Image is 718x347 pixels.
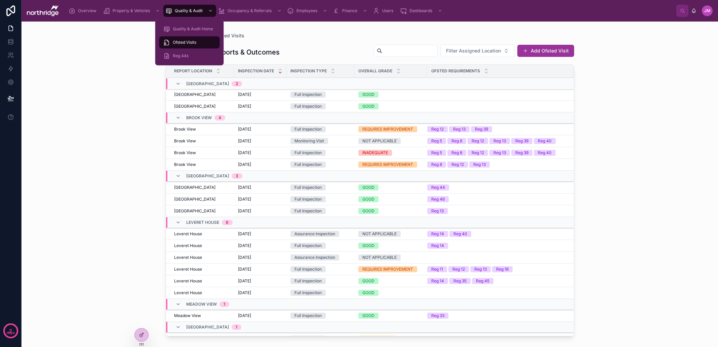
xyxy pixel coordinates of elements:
[238,243,282,248] a: [DATE]
[496,266,509,272] div: Reg 16
[331,5,371,17] a: Finance
[515,150,528,156] div: Reg 39
[238,92,251,97] span: [DATE]
[362,162,413,168] div: REQUIRES IMPROVEMENT
[186,324,229,330] span: [GEOGRAPHIC_DATA]
[290,68,327,74] span: Inspection Type
[427,184,566,190] a: Reg 44
[290,92,350,98] a: Full Inspection
[493,150,506,156] div: Reg 13
[174,150,196,155] span: Brook View
[290,126,350,132] a: Full Inspection
[431,231,444,237] div: Reg 14
[174,313,230,318] a: Meadow View
[238,313,251,318] span: [DATE]
[362,313,374,319] div: GOOD
[294,138,324,144] div: Monitoring Visit
[358,266,423,272] a: REQUIRES IMPROVEMENT
[431,162,442,168] div: Reg 8
[294,266,322,272] div: Full Inspection
[238,185,282,190] a: [DATE]
[236,173,238,179] div: 3
[238,138,282,144] a: [DATE]
[174,197,215,202] span: [GEOGRAPHIC_DATA]
[538,138,552,144] div: Reg 40
[427,150,566,156] a: Reg 5Reg 8Reg 12Reg 13Reg 39Reg 40
[238,197,282,202] a: [DATE]
[294,196,322,202] div: Full Inspection
[101,5,163,17] a: Property & Vehicles
[238,231,282,237] a: [DATE]
[174,68,212,74] span: Report Location
[431,208,444,214] div: Reg 13
[473,162,486,168] div: Reg 13
[294,150,322,156] div: Full Inspection
[294,184,322,190] div: Full Inspection
[186,173,229,179] span: [GEOGRAPHIC_DATA]
[159,50,220,62] a: Reg 44s
[113,8,150,13] span: Property & Vehicles
[290,254,350,261] a: Assurance Inspection
[362,266,413,272] div: REQUIRES IMPROVEMENT
[174,162,196,167] span: Brook View
[431,138,442,144] div: Reg 5
[238,104,251,109] span: [DATE]
[238,68,274,74] span: Inspection Date
[358,138,423,144] a: NOT APPLICABLE
[358,196,423,202] a: GOOD
[174,138,196,144] span: Brook View
[358,278,423,284] a: GOOD
[515,138,528,144] div: Reg 39
[174,162,230,167] a: Brook View
[362,103,374,109] div: GOOD
[358,254,423,261] a: NOT APPLICABLE
[238,162,282,167] a: [DATE]
[290,196,350,202] a: Full Inspection
[294,208,322,214] div: Full Inspection
[358,290,423,296] a: GOOD
[362,150,388,156] div: INADEQUATE
[290,162,350,168] a: Full Inspection
[238,138,251,144] span: [DATE]
[431,68,480,74] span: Ofsted Requirements
[238,290,282,296] a: [DATE]
[174,197,230,202] a: [GEOGRAPHIC_DATA]
[427,208,566,214] a: Reg 13
[174,92,230,97] a: [GEOGRAPHIC_DATA]
[290,278,350,284] a: Full Inspection
[236,324,237,330] div: 1
[427,231,566,237] a: Reg 14Reg 40
[362,138,397,144] div: NOT APPLICABLE
[238,290,251,296] span: [DATE]
[174,104,230,109] a: [GEOGRAPHIC_DATA]
[294,103,322,109] div: Full Inspection
[358,231,423,237] a: NOT APPLICABLE
[476,278,489,284] div: Reg 45
[427,278,566,284] a: Reg 14Reg 35Reg 45
[451,150,462,156] div: Reg 8
[174,243,202,248] span: Leveret House
[362,92,374,98] div: GOOD
[358,243,423,249] a: GOOD
[173,40,196,45] span: Ofsted Visits
[294,290,322,296] div: Full Inspection
[285,5,331,17] a: Employees
[474,266,487,272] div: Reg 13
[174,290,230,296] a: Leveret House
[294,254,335,261] div: Assurance Inspection
[163,5,216,17] a: Quality & Audit
[159,23,220,35] a: Quality & Audit Home
[174,138,230,144] a: Brook View
[174,185,215,190] span: [GEOGRAPHIC_DATA]
[174,127,196,132] span: Brook View
[290,150,350,156] a: Full Inspection
[238,255,282,260] a: [DATE]
[174,208,230,214] a: [GEOGRAPHIC_DATA]
[472,138,484,144] div: Reg 12
[214,32,244,39] a: Ofsted Visits
[290,243,350,249] a: Full Inspection
[427,162,566,168] a: Reg 8Reg 12Reg 13
[186,81,229,86] span: [GEOGRAPHIC_DATA]
[174,231,202,237] span: Leveret House
[238,208,251,214] span: [DATE]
